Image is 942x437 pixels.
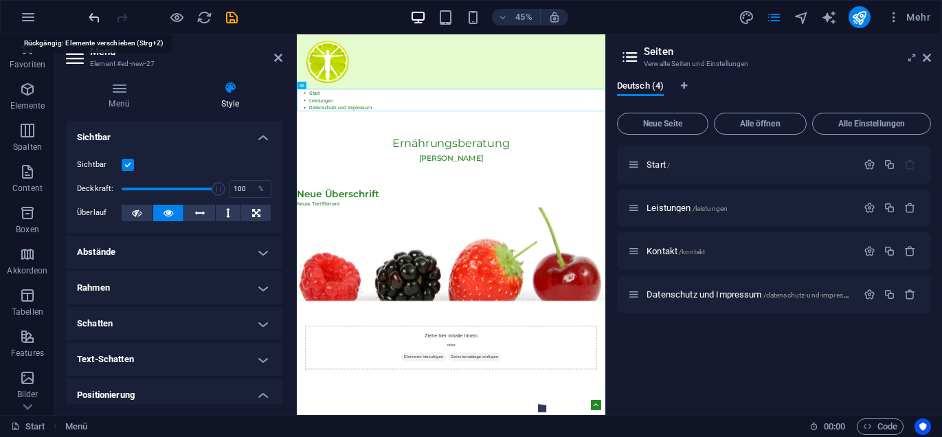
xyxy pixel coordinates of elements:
div: Kontakt/kontakt [642,247,857,256]
h4: Style [178,81,282,110]
p: Elemente [10,100,45,111]
span: 00 00 [824,418,845,435]
div: Duplizieren [884,289,895,300]
div: Duplizieren [884,202,895,214]
h4: Positionierung [66,379,282,403]
h6: Session-Zeit [809,418,846,435]
h6: 45% [513,9,535,25]
label: Überlauf [77,205,122,221]
span: Start [647,159,670,170]
label: Deckkraft: [77,185,122,192]
button: publish [849,6,871,28]
i: Veröffentlichen [851,10,867,25]
span: Datenschutz und Impressum [647,289,857,300]
div: % [251,181,271,197]
span: Deutsch (4) [617,78,664,97]
button: Mehr [882,6,936,28]
div: Sprachen-Tabs [617,81,931,107]
div: Duplizieren [884,159,895,170]
div: Entfernen [904,289,916,300]
p: Content [12,183,43,194]
p: Spalten [13,142,42,153]
p: Features [11,348,44,359]
span: Code [863,418,897,435]
span: Neue Seite [623,120,702,128]
h3: Element #ed-new-27 [90,58,255,70]
h4: Sichtbar [66,121,282,146]
button: Usercentrics [915,418,931,435]
div: Einstellungen [864,202,875,214]
button: Neue Seite [617,113,708,135]
div: Start/ [642,160,857,169]
span: Kontakt [647,246,705,256]
div: Datenschutz und Impressum/datenschutz-und-impressum [642,290,857,299]
h4: Text-Schatten [66,343,282,376]
span: Alle Einstellungen [818,120,925,128]
span: : [833,421,836,432]
span: Mehr [887,10,930,24]
h4: Schatten [66,307,282,340]
h4: Rahmen [66,271,282,304]
div: Entfernen [904,245,916,257]
button: Code [857,418,904,435]
div: Duplizieren [884,245,895,257]
h3: Verwalte Seiten und Einstellungen [644,58,904,70]
span: Leistungen [647,203,728,213]
span: Alle öffnen [720,120,800,128]
div: Einstellungen [864,159,875,170]
p: Boxen [16,224,39,235]
button: pages [766,9,783,25]
nav: breadcrumb [65,418,87,435]
h4: Menü [66,81,178,110]
a: Klick, um Auswahl aufzuheben. Doppelklick öffnet Seitenverwaltung [11,418,45,435]
span: /leistungen [693,205,728,212]
span: Klick zum Auswählen. Doppelklick zum Bearbeiten [65,418,87,435]
p: Favoriten [10,59,45,70]
i: Seite neu laden [197,10,212,25]
span: /kontakt [679,248,705,256]
button: navigator [794,9,810,25]
div: Einstellungen [864,289,875,300]
p: Akkordeon [7,265,47,276]
button: save [223,9,240,25]
span: / [667,161,670,169]
button: undo [86,9,102,25]
button: text_generator [821,9,838,25]
button: reload [196,9,212,25]
label: Sichtbar [77,157,122,173]
button: Alle Einstellungen [812,113,931,135]
i: AI Writer [821,10,837,25]
button: Alle öffnen [714,113,807,135]
div: Die Startseite kann nicht gelöscht werden [904,159,916,170]
div: Einstellungen [864,245,875,257]
button: design [739,9,755,25]
p: Bilder [17,389,38,400]
p: Tabellen [12,306,43,317]
h2: Seiten [644,45,931,58]
h2: Menü [90,45,282,58]
span: /datenschutz-und-impressum [763,291,857,299]
div: Leistungen/leistungen [642,203,857,212]
button: 45% [492,9,541,25]
h4: Abstände [66,236,282,269]
i: Navigator [794,10,809,25]
i: Seiten (Strg+Alt+S) [766,10,782,25]
i: Bei Größenänderung Zoomstufe automatisch an das gewählte Gerät anpassen. [548,11,561,23]
i: Design (Strg+Alt+Y) [739,10,754,25]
